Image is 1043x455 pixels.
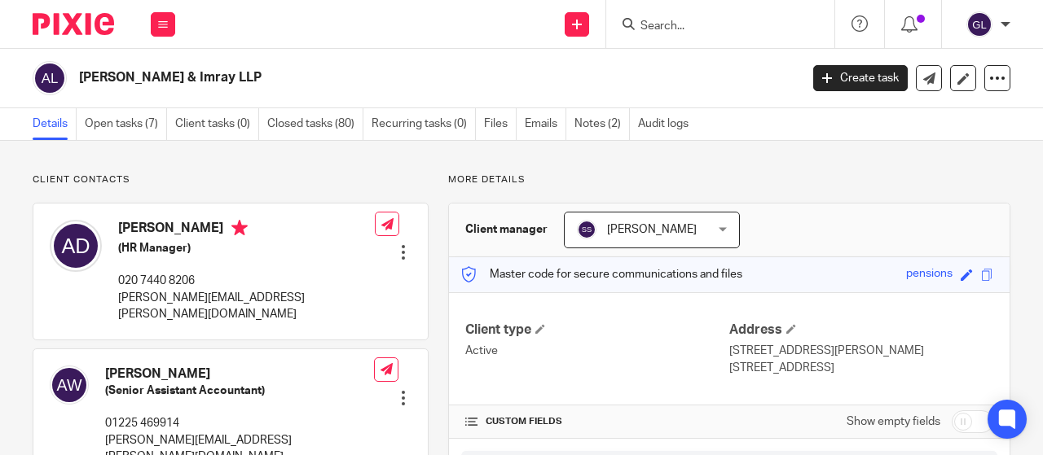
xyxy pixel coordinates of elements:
[118,220,375,240] h4: [PERSON_NAME]
[906,265,953,284] div: pensions
[105,383,374,399] h5: (Senior Assistant Accountant)
[465,322,729,339] h4: Client type
[175,108,259,140] a: Client tasks (0)
[267,108,363,140] a: Closed tasks (80)
[465,343,729,359] p: Active
[79,69,647,86] h2: [PERSON_NAME] & Imray LLP
[85,108,167,140] a: Open tasks (7)
[372,108,476,140] a: Recurring tasks (0)
[105,365,374,383] h4: [PERSON_NAME]
[118,240,375,256] h5: (HR Manager)
[638,108,697,140] a: Audit logs
[577,220,596,239] img: svg%3E
[813,65,908,91] a: Create task
[847,413,940,430] label: Show empty fields
[33,13,114,35] img: Pixie
[525,108,566,140] a: Emails
[465,415,729,428] h4: CUSTOM FIELDS
[118,273,375,289] p: 020 7440 8206
[729,360,993,376] p: [STREET_ADDRESS]
[639,20,786,34] input: Search
[461,266,742,282] p: Master code for secure communications and files
[729,343,993,359] p: [STREET_ADDRESS][PERSON_NAME]
[105,415,374,431] p: 01225 469914
[50,220,102,272] img: svg%3E
[448,173,1010,186] p: More details
[118,290,375,323] p: [PERSON_NAME][EMAIL_ADDRESS][PERSON_NAME][DOMAIN_NAME]
[966,11,992,37] img: svg%3E
[50,365,89,405] img: svg%3E
[33,108,77,140] a: Details
[231,220,248,236] i: Primary
[33,61,67,95] img: svg%3E
[33,173,429,186] p: Client contacts
[729,322,993,339] h4: Address
[484,108,517,140] a: Files
[465,221,548,238] h3: Client manager
[607,224,697,235] span: [PERSON_NAME]
[574,108,630,140] a: Notes (2)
